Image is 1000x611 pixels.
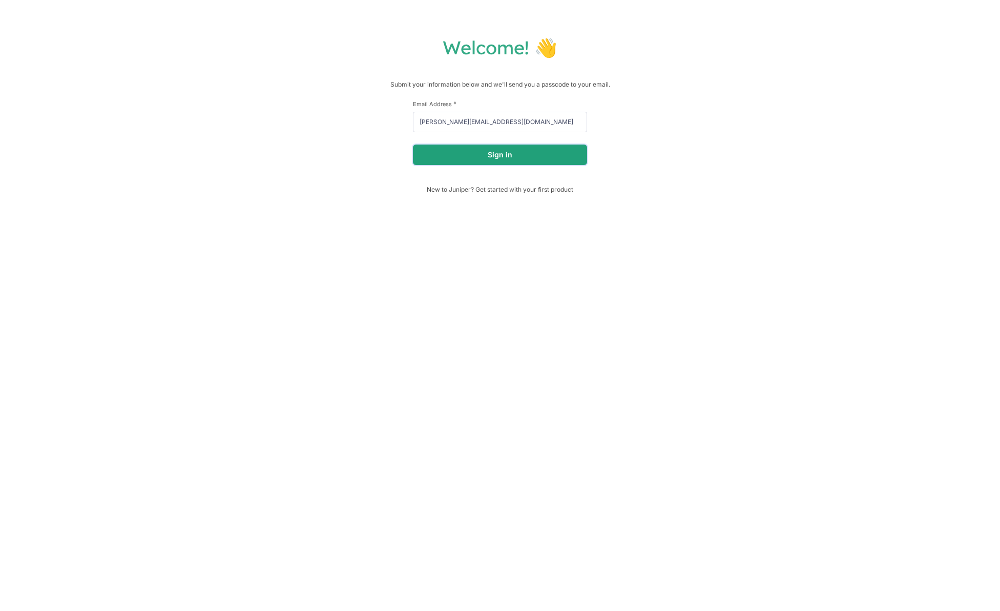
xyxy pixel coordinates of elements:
[413,100,587,108] label: Email Address
[413,112,587,132] input: email@example.com
[413,186,587,193] span: New to Juniper? Get started with your first product
[10,79,990,90] p: Submit your information below and we'll send you a passcode to your email.
[413,145,587,165] button: Sign in
[10,36,990,59] h1: Welcome! 👋
[453,100,456,108] span: This field is required.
